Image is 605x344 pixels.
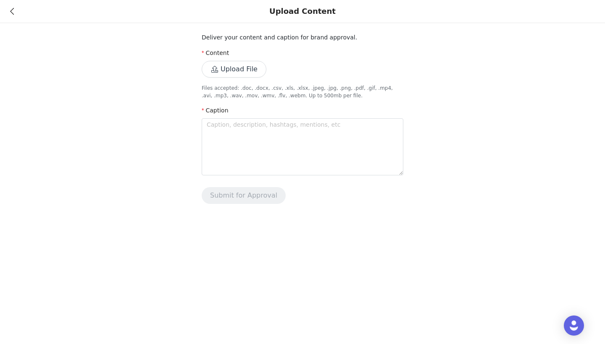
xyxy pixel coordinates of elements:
span: Upload File [202,66,266,73]
p: Files accepted: .doc, .docx, .csv, .xls, .xlsx, .jpeg, .jpg, .png, .pdf, .gif, .mp4, .avi, .mp3, ... [202,84,403,99]
button: Submit for Approval [202,187,286,204]
label: Content [202,50,229,56]
div: Upload Content [269,7,336,16]
p: Deliver your content and caption for brand approval. [202,33,403,42]
div: Open Intercom Messenger [564,315,584,336]
label: Caption [202,107,229,114]
button: Upload File [202,61,266,78]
